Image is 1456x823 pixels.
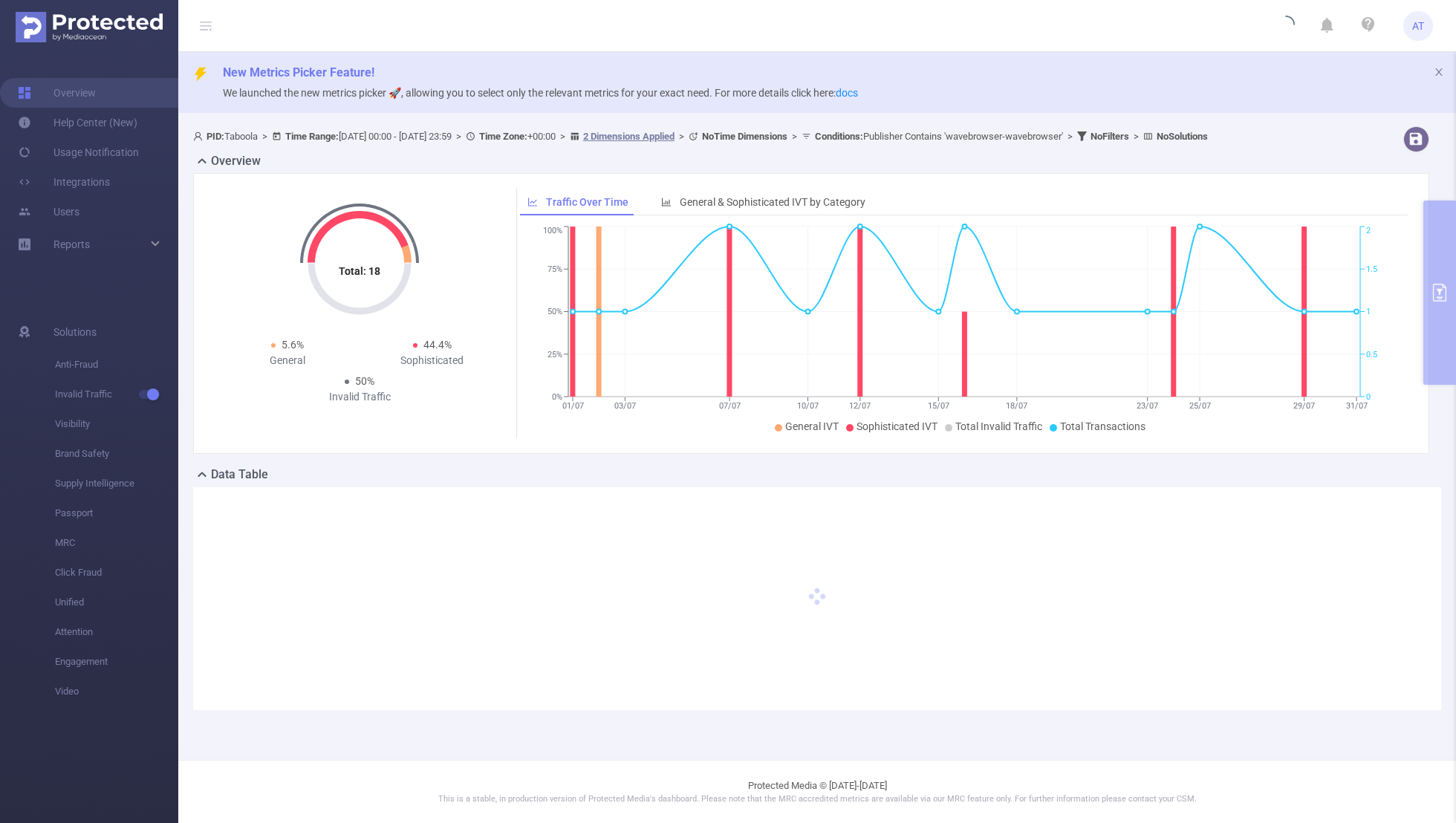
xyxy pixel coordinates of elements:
span: > [1063,131,1077,142]
span: > [452,131,466,142]
tspan: 29/07 [1293,401,1315,411]
tspan: 15/07 [927,401,949,411]
span: Traffic Over Time [546,196,628,208]
span: General & Sophisticated IVT by Category [680,196,865,208]
tspan: 01/07 [562,401,583,411]
b: No Time Dimensions [702,131,787,142]
i: icon: bar-chart [661,197,672,207]
span: Click Fraud [55,558,178,588]
span: Taboola [DATE] 00:00 - [DATE] 23:59 +00:00 [193,131,1208,142]
tspan: 25/07 [1189,401,1210,411]
span: > [556,131,570,142]
span: 50% [355,375,374,387]
a: Users [18,197,79,227]
i: icon: loading [1277,16,1295,36]
span: MRC [55,528,178,558]
span: Reports [53,238,90,250]
span: Engagement [55,647,178,677]
span: We launched the new metrics picker 🚀, allowing you to select only the relevant metrics for your e... [223,87,858,99]
span: 44.4% [423,339,452,351]
a: docs [836,87,858,99]
div: Sophisticated [360,353,504,368]
a: Reports [53,230,90,259]
span: Total Transactions [1060,420,1145,432]
span: Publisher Contains 'wavebrowser-wavebrowser' [815,131,1063,142]
button: icon: close [1434,64,1444,80]
a: Help Center (New) [18,108,137,137]
span: > [1129,131,1143,142]
span: Anti-Fraud [55,350,178,380]
b: Conditions : [815,131,863,142]
tspan: 75% [547,264,562,274]
span: > [675,131,689,142]
div: Invalid Traffic [287,389,432,405]
tspan: 0% [552,392,562,402]
u: 2 Dimensions Applied [583,131,675,142]
tspan: 18/07 [1006,401,1027,411]
tspan: Total: 18 [339,265,380,277]
span: AT [1412,11,1424,41]
h2: Data Table [211,466,268,484]
span: Passport [55,498,178,528]
span: General IVT [785,420,839,432]
span: Unified [55,588,178,617]
tspan: 10/07 [797,401,819,411]
span: Supply Intelligence [55,469,178,498]
span: Total Invalid Traffic [955,420,1042,432]
tspan: 100% [543,227,562,236]
tspan: 2 [1366,227,1371,236]
img: Protected Media [16,12,163,42]
span: Brand Safety [55,439,178,469]
span: Solutions [53,317,97,347]
tspan: 07/07 [718,401,740,411]
span: Video [55,677,178,706]
tspan: 50% [547,308,562,317]
span: Visibility [55,409,178,439]
i: icon: user [193,131,207,141]
span: Attention [55,617,178,647]
p: This is a stable, in production version of Protected Media's dashboard. Please note that the MRC ... [215,793,1419,806]
span: > [787,131,802,142]
tspan: 12/07 [849,401,871,411]
span: > [258,131,272,142]
b: Time Zone: [479,131,527,142]
b: No Solutions [1157,131,1208,142]
tspan: 1 [1366,308,1371,317]
div: General [215,353,360,368]
b: PID: [207,131,224,142]
tspan: 23/07 [1137,401,1158,411]
span: 5.6% [282,339,304,351]
span: Sophisticated IVT [857,420,937,432]
tspan: 03/07 [614,401,635,411]
tspan: 0 [1366,392,1371,402]
tspan: 0.5 [1366,350,1377,360]
tspan: 31/07 [1345,401,1367,411]
i: icon: thunderbolt [193,67,208,82]
i: icon: close [1434,67,1444,77]
tspan: 25% [547,350,562,360]
h2: Overview [211,152,261,170]
a: Overview [18,78,96,108]
tspan: 1.5 [1366,264,1377,274]
b: No Filters [1091,131,1129,142]
b: Time Range: [285,131,339,142]
span: New Metrics Picker Feature! [223,65,374,79]
a: Integrations [18,167,110,197]
footer: Protected Media © [DATE]-[DATE] [178,760,1456,823]
i: icon: line-chart [527,197,538,207]
a: Usage Notification [18,137,139,167]
span: Invalid Traffic [55,380,178,409]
